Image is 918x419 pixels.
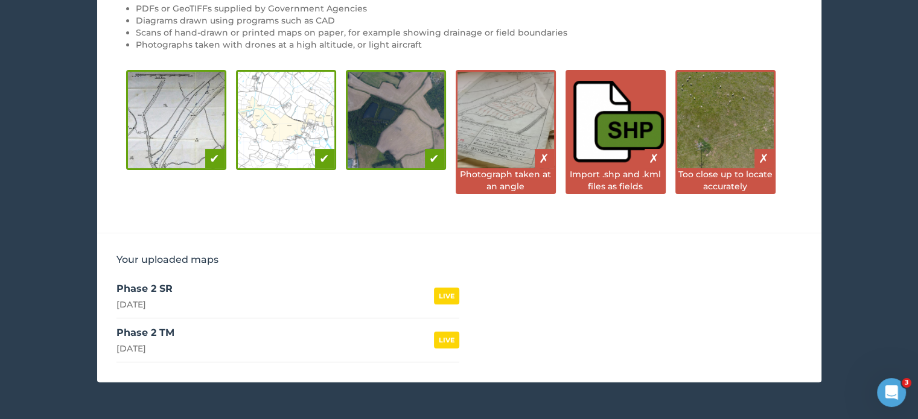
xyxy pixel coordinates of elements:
div: Phase 2 SR [116,282,173,296]
a: Phase 2 TM[DATE]LIVE [116,318,459,362]
iframe: Intercom live chat [877,378,906,407]
div: ✗ [754,149,774,168]
a: Phase 2 SR[DATE]LIVE [116,274,459,318]
h3: Your uploaded maps [116,253,802,267]
div: [DATE] [116,342,174,354]
img: Hand-drawn diagram is good [128,72,225,168]
img: Photos taken at an angle are bad [457,72,554,168]
div: Too close up to locate accurately [677,168,774,192]
div: Import .shp and .kml files as fields [567,168,664,192]
div: Phase 2 TM [116,326,174,340]
div: ✔ [315,149,334,168]
li: Photographs taken with drones at a high altitude, or light aircraft [136,39,802,51]
div: [DATE] [116,298,173,310]
li: Diagrams drawn using programs such as CAD [136,14,802,27]
div: ✗ [645,149,664,168]
div: ✗ [535,149,554,168]
li: PDFs or GeoTIFFs supplied by Government Agencies [136,2,802,14]
div: Photograph taken at an angle [457,168,554,192]
div: ✔ [425,149,444,168]
div: LIVE [434,288,459,304]
span: 3 [902,378,911,388]
img: Close up images are bad [677,72,774,168]
li: Scans of hand-drawn or printed maps on paper, for example showing drainage or field boundaries [136,27,802,39]
img: Shapefiles are bad [567,72,664,168]
div: ✔ [205,149,225,168]
img: Digital diagram is good [238,72,334,168]
div: LIVE [434,332,459,348]
img: Drone photography is good [348,72,444,168]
